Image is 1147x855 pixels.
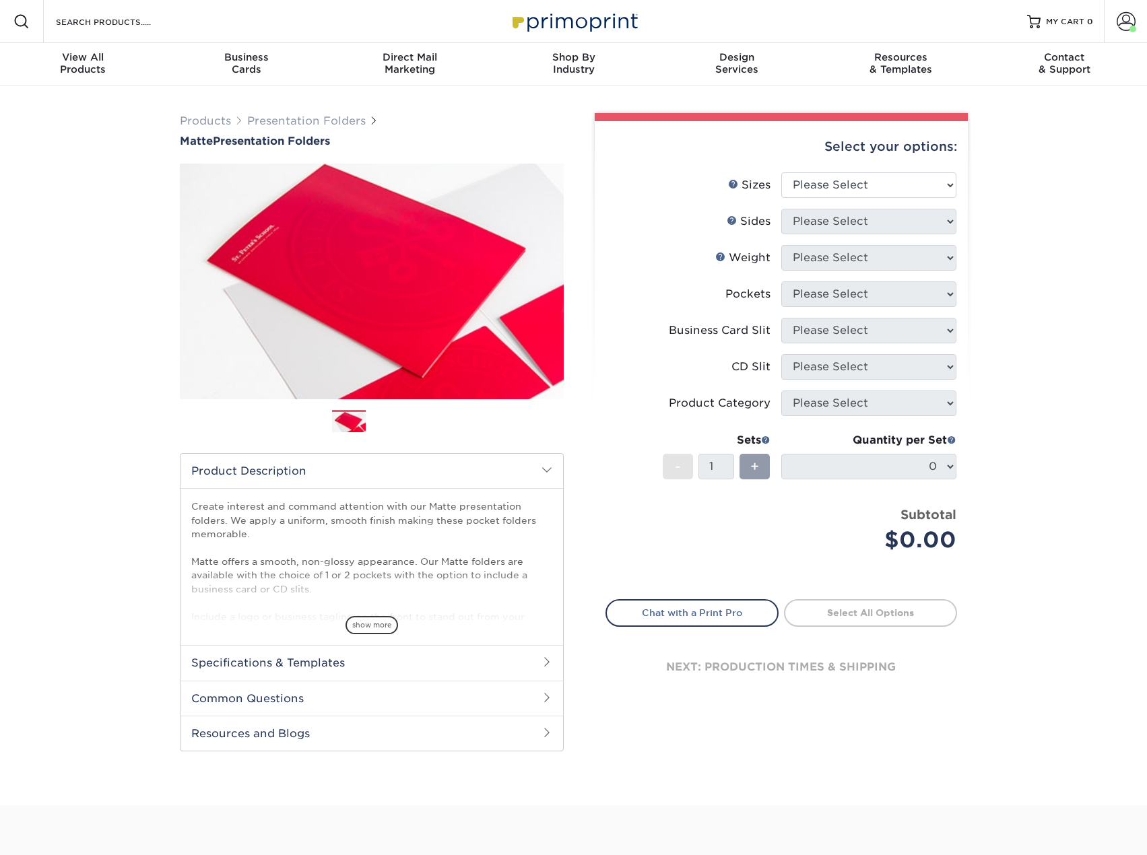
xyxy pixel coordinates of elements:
a: Shop ByIndustry [492,43,655,86]
a: Contact& Support [983,43,1146,86]
a: Chat with a Print Pro [605,599,779,626]
span: Business [164,51,328,63]
div: & Templates [819,51,983,75]
span: Direct Mail [328,51,492,63]
h2: Specifications & Templates [181,645,563,680]
span: Resources [819,51,983,63]
span: Contact [983,51,1146,63]
a: BusinessCards [164,43,328,86]
div: Sizes [728,177,771,193]
span: MY CART [1046,16,1084,28]
span: 0 [1087,17,1093,26]
a: View AllProducts [1,43,165,86]
div: Quantity per Set [781,432,956,448]
a: MattePresentation Folders [180,135,564,147]
span: Design [655,51,819,63]
img: Primoprint [506,7,641,36]
div: $0.00 [791,524,956,556]
div: Weight [715,250,771,266]
span: - [675,456,681,477]
a: Direct MailMarketing [328,43,492,86]
a: Select All Options [784,599,957,626]
img: Presentation Folders 02 [377,405,411,438]
div: Select your options: [605,121,957,172]
span: show more [346,616,398,634]
span: View All [1,51,165,63]
div: Services [655,51,819,75]
div: Marketing [328,51,492,75]
span: Shop By [492,51,655,63]
span: Matte [180,135,213,147]
h1: Presentation Folders [180,135,564,147]
h2: Resources and Blogs [181,716,563,751]
span: + [750,456,759,477]
div: Business Card Slit [669,322,771,339]
div: Product Category [669,395,771,411]
a: DesignServices [655,43,819,86]
div: Sets [663,432,771,448]
input: SEARCH PRODUCTS..... [55,13,186,30]
img: Presentation Folders 01 [332,411,366,434]
div: Pockets [725,286,771,302]
div: Cards [164,51,328,75]
div: CD Slit [731,359,771,375]
div: Sides [727,213,771,230]
div: Industry [492,51,655,75]
img: Matte 01 [180,149,564,414]
div: Products [1,51,165,75]
a: Products [180,114,231,127]
a: Resources& Templates [819,43,983,86]
h2: Product Description [181,454,563,488]
p: Create interest and command attention with our Matte presentation folders. We apply a uniform, sm... [191,500,552,760]
h2: Common Questions [181,681,563,716]
div: next: production times & shipping [605,627,957,708]
a: Presentation Folders [247,114,366,127]
strong: Subtotal [900,507,956,522]
div: & Support [983,51,1146,75]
